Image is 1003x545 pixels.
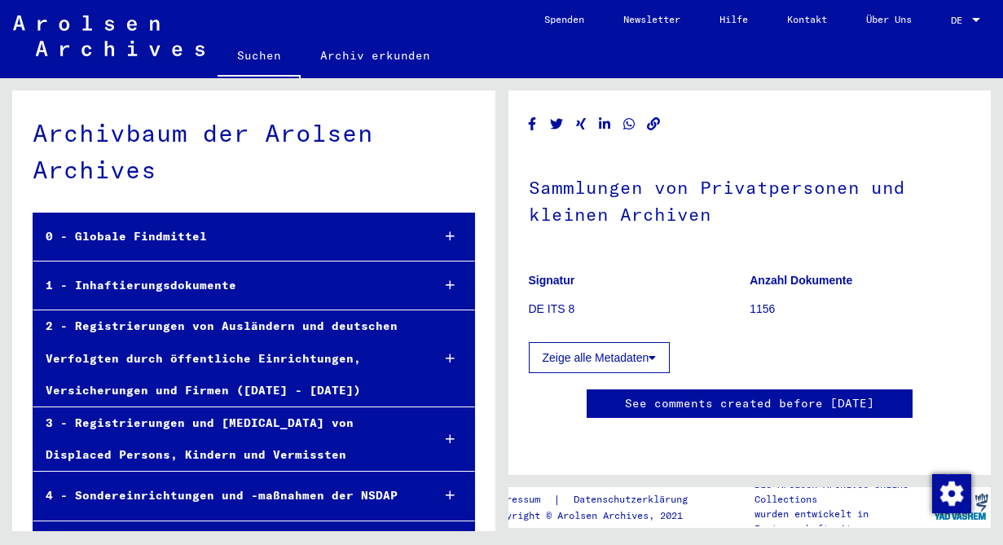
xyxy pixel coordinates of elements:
[33,480,419,512] div: 4 - Sondereinrichtungen und -maßnahmen der NSDAP
[33,221,419,253] div: 0 - Globale Findmittel
[750,301,970,318] p: 1156
[301,36,450,75] a: Archiv erkunden
[529,274,575,287] b: Signatur
[750,274,852,287] b: Anzahl Dokumente
[596,114,614,134] button: Share on LinkedIn
[33,270,419,301] div: 1 - Inhaftierungsdokumente
[529,301,750,318] p: DE ITS 8
[625,395,874,412] a: See comments created before [DATE]
[13,15,205,56] img: Arolsen_neg.svg
[561,491,707,508] a: Datenschutzerklärung
[33,115,475,188] div: Archivbaum der Arolsen Archives
[754,507,930,536] p: wurden entwickelt in Partnerschaft mit
[621,114,638,134] button: Share on WhatsApp
[573,114,590,134] button: Share on Xing
[645,114,662,134] button: Copy link
[932,474,971,513] img: Zustimmung ändern
[951,15,969,26] span: DE
[548,114,565,134] button: Share on Twitter
[489,491,553,508] a: Impressum
[218,36,301,78] a: Suchen
[529,150,971,248] h1: Sammlungen von Privatpersonen und kleinen Archiven
[524,114,541,134] button: Share on Facebook
[33,407,419,471] div: 3 - Registrierungen und [MEDICAL_DATA] von Displaced Persons, Kindern und Vermissten
[489,508,707,523] p: Copyright © Arolsen Archives, 2021
[930,486,992,527] img: yv_logo.png
[489,491,707,508] div: |
[529,342,671,373] button: Zeige alle Metadaten
[33,310,419,407] div: 2 - Registrierungen von Ausländern und deutschen Verfolgten durch öffentliche Einrichtungen, Vers...
[754,477,930,507] p: Die Arolsen Archives Online-Collections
